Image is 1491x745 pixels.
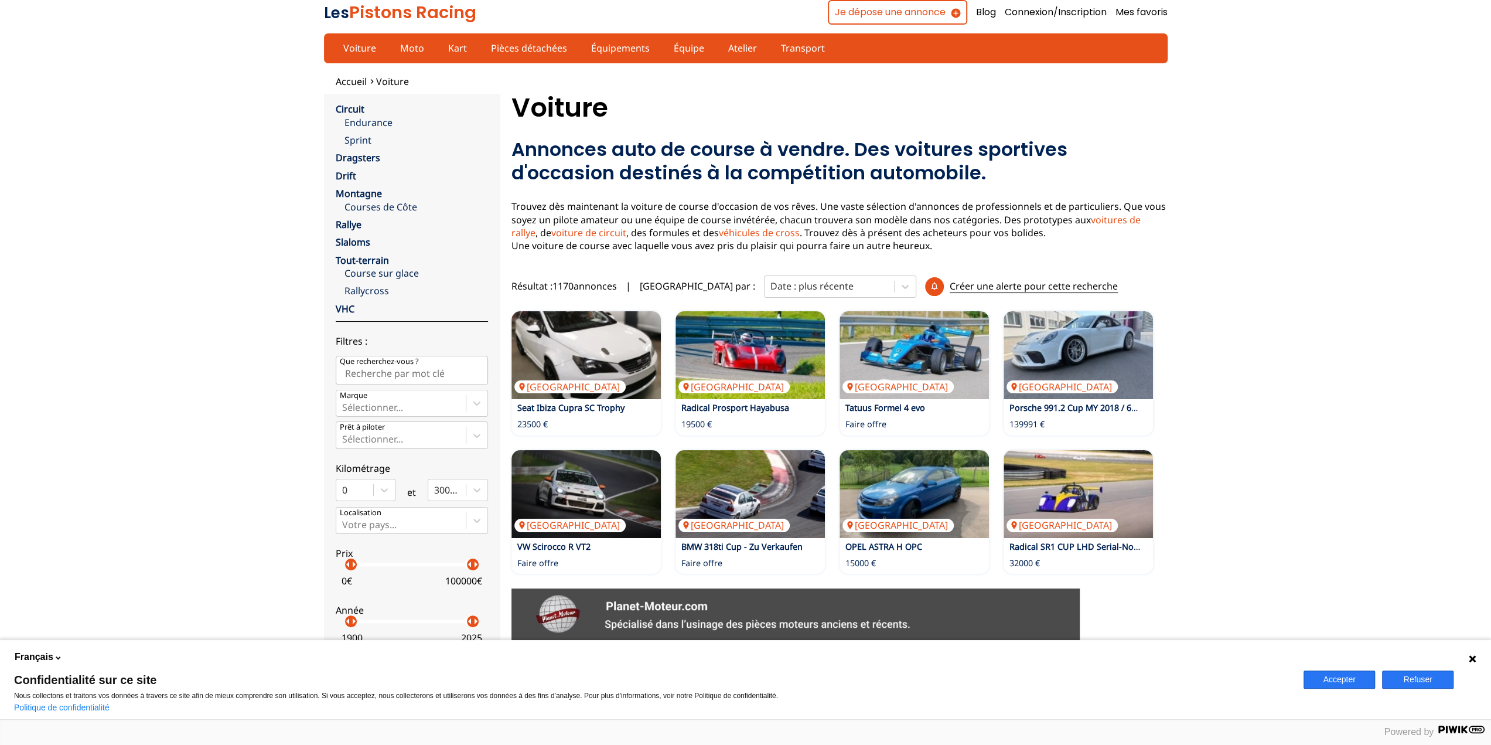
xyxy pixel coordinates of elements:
p: [GEOGRAPHIC_DATA] [678,519,790,532]
p: 2025 [461,631,482,644]
p: [GEOGRAPHIC_DATA] [842,380,954,393]
img: Radical SR1 CUP LHD Serial-No.: 006 [1004,450,1153,538]
p: Faire offre [517,557,558,569]
p: arrow_right [469,614,483,628]
a: Endurance [344,116,488,129]
a: Atelier [721,38,765,58]
img: Tatuus Formel 4 evo [840,311,989,399]
p: arrow_left [463,557,477,571]
a: Montagne [336,187,382,200]
button: Refuser [1382,671,1454,689]
span: | [626,280,631,292]
img: OPEL ASTRA H OPC [840,450,989,538]
a: VW Scirocco R VT2[GEOGRAPHIC_DATA] [511,450,661,538]
p: Créer une alerte pour cette recherche [950,280,1118,293]
input: 0 [342,485,344,495]
a: Kart [441,38,475,58]
p: Faire offre [845,419,886,430]
p: arrow_left [463,614,477,628]
button: Accepter [1304,671,1375,689]
p: arrow_right [469,557,483,571]
a: Radical Prosport Hayabusa[GEOGRAPHIC_DATA] [675,311,825,399]
img: Seat Ibiza Cupra SC Trophy [511,311,661,399]
p: 100000 € [445,574,482,587]
a: VW Scirocco R VT2 [517,541,591,552]
p: arrow_right [347,557,361,571]
p: [GEOGRAPHIC_DATA] [1006,519,1118,532]
img: VW Scirocco R VT2 [511,450,661,538]
img: Radical Prosport Hayabusa [675,311,825,399]
p: Localisation [340,508,381,518]
a: Pièces détachées [483,38,575,58]
p: [GEOGRAPHIC_DATA] [514,519,626,532]
h2: Annonces auto de course à vendre. Des voitures sportives d'occasion destinés à la compétition aut... [511,138,1168,185]
p: et [407,486,416,499]
p: Nous collectons et traitons vos données à travers ce site afin de mieux comprendre son utilisatio... [14,692,1289,700]
p: Prix [336,547,488,560]
span: Confidentialité sur ce site [14,674,1289,686]
a: Moto [393,38,432,58]
p: arrow_right [347,614,361,628]
p: [GEOGRAPHIC_DATA] [514,380,626,393]
a: Transport [773,38,832,58]
span: Français [15,651,53,664]
a: VHC [336,302,354,315]
p: [GEOGRAPHIC_DATA] [1006,380,1118,393]
a: LesPistons Racing [324,1,476,24]
a: Radical SR1 CUP LHD Serial-No.: 006[GEOGRAPHIC_DATA] [1004,450,1153,538]
a: Seat Ibiza Cupra SC Trophy[GEOGRAPHIC_DATA] [511,311,661,399]
a: Voiture [336,38,384,58]
a: voitures de rallye [511,213,1141,239]
a: Slaloms [336,236,370,249]
a: Courses de Côte [344,200,488,213]
p: 19500 € [681,419,712,430]
input: Prêt à piloterSélectionner... [342,434,344,444]
img: Porsche 991.2 Cup MY 2018 / 63 Std Gesamtlaufzeit [1004,311,1153,399]
p: Année [336,604,488,617]
a: Radical Prosport Hayabusa [681,402,789,413]
a: Dragsters [336,151,380,164]
a: OPEL ASTRA H OPC[GEOGRAPHIC_DATA] [840,450,989,538]
p: Trouvez dès maintenant la voiture de course d'occasion de vos rêves. Une vaste sélection d'annonc... [511,200,1168,253]
input: Votre pays... [342,519,344,530]
p: Que recherchez-vous ? [340,356,419,367]
p: 139991 € [1009,419,1045,430]
a: Équipements [584,38,657,58]
a: Tatuus Formel 4 evo [845,402,925,413]
p: Filtres : [336,335,488,348]
a: Tout-terrain [336,254,389,267]
a: Rallycross [344,284,488,297]
p: 1900 [342,631,363,644]
a: Porsche 991.2 Cup MY 2018 / 63 Std Gesamtlaufzeit[GEOGRAPHIC_DATA] [1004,311,1153,399]
a: Sprint [344,134,488,147]
a: Course sur glace [344,267,488,280]
p: [GEOGRAPHIC_DATA] [842,519,954,532]
a: Voiture [376,75,409,88]
a: voiture de circuit [551,226,626,239]
p: 23500 € [517,419,548,430]
a: BMW 318ti Cup - Zu Verkaufen[GEOGRAPHIC_DATA] [675,450,825,538]
a: BMW 318ti Cup - Zu Verkaufen [681,541,803,552]
a: Radical SR1 CUP LHD Serial-No.: 006 [1009,541,1155,552]
img: BMW 318ti Cup - Zu Verkaufen [675,450,825,538]
p: 0 € [342,574,352,587]
a: Mes favoris [1115,6,1168,19]
a: Politique de confidentialité [14,703,110,712]
p: Kilométrage [336,462,488,475]
a: Accueil [336,75,367,88]
a: Rallye [336,218,361,231]
p: arrow_left [341,614,355,628]
a: Connexion/Inscription [1005,6,1107,19]
input: 300000 [434,485,436,495]
a: Tatuus Formel 4 evo[GEOGRAPHIC_DATA] [840,311,989,399]
p: 15000 € [845,557,876,569]
a: Circuit [336,103,364,115]
a: véhicules de cross [719,226,800,239]
a: Porsche 991.2 Cup MY 2018 / 63 Std Gesamtlaufzeit [1009,402,1213,413]
p: [GEOGRAPHIC_DATA] [678,380,790,393]
a: Équipe [666,38,712,58]
p: 32000 € [1009,557,1040,569]
span: Les [324,2,349,23]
